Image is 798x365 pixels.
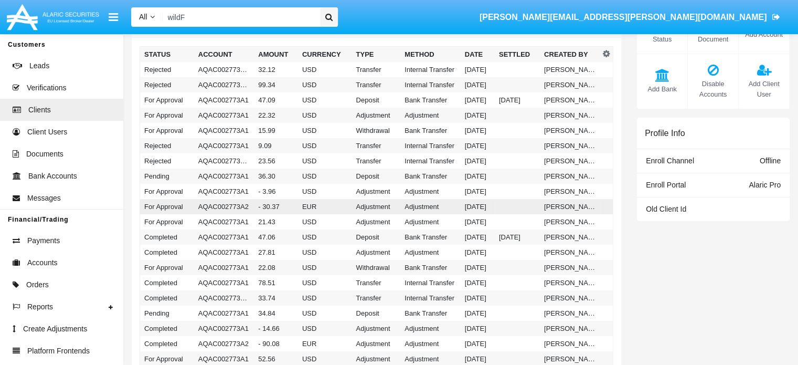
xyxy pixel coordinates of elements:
[744,29,784,39] span: Add Account
[461,336,495,351] td: [DATE]
[254,214,298,230] td: 21.43
[194,153,254,169] td: AQAC002773AC1
[461,245,495,260] td: [DATE]
[540,62,600,77] td: [PERSON_NAME]
[254,245,298,260] td: 27.81
[400,214,460,230] td: Adjustment
[28,105,51,116] span: Clients
[298,230,352,245] td: USD
[400,47,460,62] th: Method
[461,184,495,199] td: [DATE]
[352,245,400,260] td: Adjustment
[540,214,600,230] td: [PERSON_NAME]
[461,199,495,214] td: [DATE]
[400,153,460,169] td: Internal Transfer
[298,336,352,351] td: EUR
[298,62,352,77] td: USD
[194,260,254,275] td: AQAC002773A1
[461,275,495,290] td: [DATE]
[352,199,400,214] td: Adjustment
[194,275,254,290] td: AQAC002773A1
[139,13,147,21] span: All
[400,230,460,245] td: Bank Transfer
[461,260,495,275] td: [DATE]
[140,260,194,275] td: For Approval
[29,60,49,71] span: Leads
[540,230,600,245] td: [PERSON_NAME]
[461,138,495,153] td: [DATE]
[140,290,194,306] td: Completed
[27,301,53,312] span: Reports
[298,290,352,306] td: USD
[400,245,460,260] td: Adjustment
[298,245,352,260] td: USD
[194,290,254,306] td: AQAC002773AC1
[352,275,400,290] td: Transfer
[140,123,194,138] td: For Approval
[27,257,58,268] span: Accounts
[461,214,495,230] td: [DATE]
[461,306,495,321] td: [DATE]
[400,184,460,199] td: Adjustment
[254,47,298,62] th: Amount
[540,245,600,260] td: [PERSON_NAME]
[140,336,194,351] td: Completed
[194,184,254,199] td: AQAC002773A1
[26,279,49,290] span: Orders
[461,123,495,138] td: [DATE]
[474,3,785,32] a: [PERSON_NAME][EMAIL_ADDRESS][PERSON_NAME][DOMAIN_NAME]
[461,77,495,92] td: [DATE]
[461,169,495,184] td: [DATE]
[540,290,600,306] td: [PERSON_NAME]
[254,290,298,306] td: 33.74
[298,214,352,230] td: USD
[495,47,540,62] th: Settled
[254,199,298,214] td: - 30.37
[131,12,163,23] a: All
[254,336,298,351] td: - 90.08
[298,123,352,138] td: USD
[140,275,194,290] td: Completed
[194,169,254,184] td: AQAC002773A1
[298,47,352,62] th: Currency
[298,77,352,92] td: USD
[480,13,767,22] span: [PERSON_NAME][EMAIL_ADDRESS][PERSON_NAME][DOMAIN_NAME]
[540,153,600,169] td: [PERSON_NAME]
[254,321,298,336] td: - 14.66
[298,260,352,275] td: USD
[254,275,298,290] td: 78.51
[400,169,460,184] td: Bank Transfer
[400,321,460,336] td: Adjustment
[352,321,400,336] td: Adjustment
[540,275,600,290] td: [PERSON_NAME]
[140,184,194,199] td: For Approval
[461,321,495,336] td: [DATE]
[642,84,682,94] span: Add Bank
[540,321,600,336] td: [PERSON_NAME]
[140,199,194,214] td: For Approval
[140,245,194,260] td: Completed
[194,62,254,77] td: AQAC002773AC1
[254,62,298,77] td: 32.12
[646,205,686,213] span: Old Client Id
[254,77,298,92] td: 99.34
[194,123,254,138] td: AQAC002773A1
[194,245,254,260] td: AQAC002773A1
[646,181,686,189] span: Enroll Portal
[352,92,400,108] td: Deposit
[400,290,460,306] td: Internal Transfer
[254,260,298,275] td: 22.08
[163,7,316,27] input: Search
[352,123,400,138] td: Withdrawal
[140,62,194,77] td: Rejected
[540,184,600,199] td: [PERSON_NAME]
[298,184,352,199] td: USD
[461,153,495,169] td: [DATE]
[140,138,194,153] td: Rejected
[254,153,298,169] td: 23.56
[298,275,352,290] td: USD
[352,47,400,62] th: Type
[5,2,101,33] img: Logo image
[400,260,460,275] td: Bank Transfer
[540,336,600,351] td: [PERSON_NAME]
